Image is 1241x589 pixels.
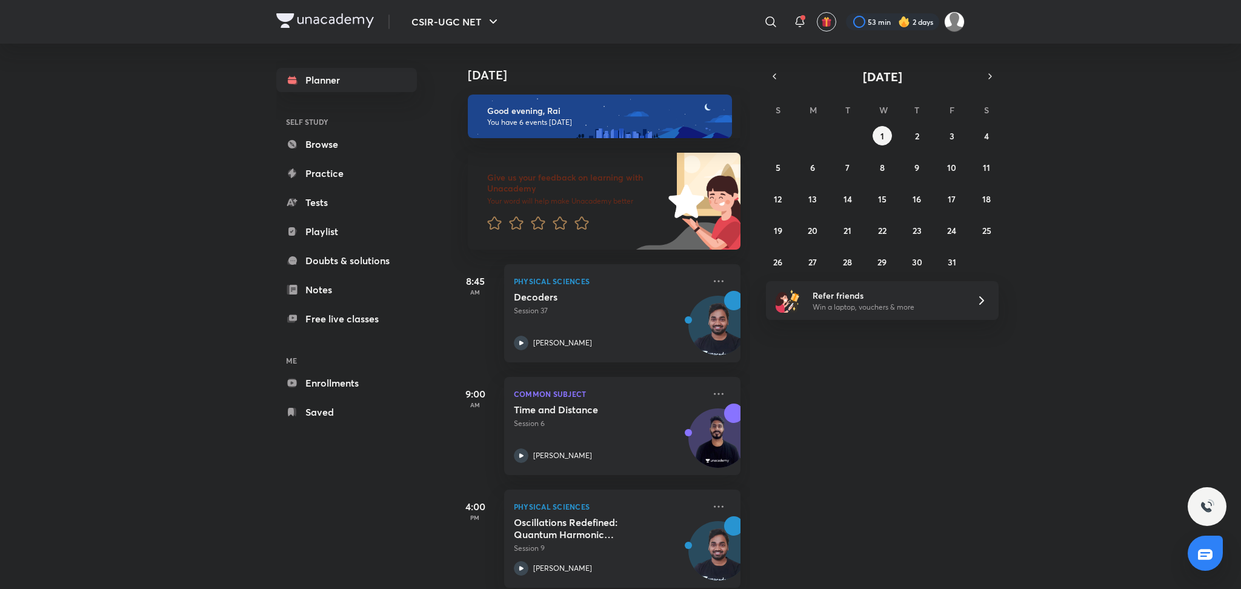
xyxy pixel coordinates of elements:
button: October 16, 2025 [907,189,927,208]
button: October 11, 2025 [977,158,996,177]
p: AM [451,401,499,408]
p: [PERSON_NAME] [533,563,592,574]
button: October 18, 2025 [977,189,996,208]
abbr: Tuesday [845,104,850,116]
button: CSIR-UGC NET [404,10,508,34]
abbr: October 28, 2025 [843,256,852,268]
p: Win a laptop, vouchers & more [813,302,962,313]
abbr: October 13, 2025 [808,193,817,205]
a: Practice [276,161,417,185]
h5: 8:45 [451,274,499,288]
a: Playlist [276,219,417,244]
button: October 15, 2025 [873,189,892,208]
a: Company Logo [276,13,374,31]
button: October 30, 2025 [907,252,927,271]
button: October 4, 2025 [977,126,996,145]
button: October 7, 2025 [838,158,857,177]
button: October 8, 2025 [873,158,892,177]
abbr: Saturday [984,104,989,116]
button: October 23, 2025 [907,221,927,240]
abbr: October 29, 2025 [877,256,887,268]
abbr: October 17, 2025 [948,193,956,205]
h5: Decoders [514,291,665,303]
button: October 2, 2025 [907,126,927,145]
abbr: October 8, 2025 [880,162,885,173]
button: October 22, 2025 [873,221,892,240]
abbr: October 21, 2025 [843,225,851,236]
p: [PERSON_NAME] [533,338,592,348]
abbr: October 23, 2025 [913,225,922,236]
h6: Give us your feedback on learning with Unacademy [487,172,664,194]
button: October 1, 2025 [873,126,892,145]
h5: 4:00 [451,499,499,514]
img: evening [468,95,732,138]
h6: Good evening, Rai [487,105,721,116]
a: Notes [276,278,417,302]
p: PM [451,514,499,521]
h6: Refer friends [813,289,962,302]
p: [PERSON_NAME] [533,450,592,461]
abbr: October 4, 2025 [984,130,989,142]
p: Common Subject [514,387,704,401]
abbr: October 19, 2025 [774,225,782,236]
button: October 13, 2025 [803,189,822,208]
button: October 27, 2025 [803,252,822,271]
abbr: October 18, 2025 [982,193,991,205]
abbr: October 12, 2025 [774,193,782,205]
h5: Time and Distance [514,404,665,416]
abbr: October 27, 2025 [808,256,817,268]
abbr: Wednesday [879,104,888,116]
button: October 10, 2025 [942,158,962,177]
button: October 25, 2025 [977,221,996,240]
p: Session 9 [514,543,704,554]
button: October 28, 2025 [838,252,857,271]
p: You have 6 events [DATE] [487,118,721,127]
abbr: October 2, 2025 [915,130,919,142]
a: Enrollments [276,371,417,395]
abbr: October 20, 2025 [808,225,817,236]
h5: Oscillations Redefined: Quantum Harmonic Oscillator (Part 2) [514,516,665,541]
button: [DATE] [783,68,982,85]
p: Session 6 [514,418,704,429]
abbr: October 3, 2025 [950,130,954,142]
abbr: October 16, 2025 [913,193,921,205]
abbr: October 7, 2025 [845,162,850,173]
img: streak [898,16,910,28]
img: avatar [821,16,832,27]
button: October 20, 2025 [803,221,822,240]
h5: 9:00 [451,387,499,401]
p: Physical Sciences [514,499,704,514]
abbr: Friday [950,104,954,116]
abbr: October 5, 2025 [776,162,780,173]
abbr: October 31, 2025 [948,256,956,268]
abbr: October 6, 2025 [810,162,815,173]
button: October 9, 2025 [907,158,927,177]
abbr: October 15, 2025 [878,193,887,205]
abbr: October 11, 2025 [983,162,990,173]
h6: SELF STUDY [276,111,417,132]
button: avatar [817,12,836,32]
p: Session 37 [514,305,704,316]
button: October 31, 2025 [942,252,962,271]
button: October 3, 2025 [942,126,962,145]
abbr: Sunday [776,104,780,116]
abbr: October 14, 2025 [843,193,852,205]
a: Free live classes [276,307,417,331]
p: Your word will help make Unacademy better [487,196,664,206]
p: AM [451,288,499,296]
abbr: Monday [810,104,817,116]
h6: ME [276,350,417,371]
abbr: October 10, 2025 [947,162,956,173]
a: Doubts & solutions [276,248,417,273]
img: referral [776,288,800,313]
button: October 19, 2025 [768,221,788,240]
img: Avatar [689,415,747,473]
img: Company Logo [276,13,374,28]
button: October 21, 2025 [838,221,857,240]
img: Avatar [689,302,747,361]
button: October 29, 2025 [873,252,892,271]
abbr: October 30, 2025 [912,256,922,268]
a: Browse [276,132,417,156]
abbr: October 1, 2025 [880,130,884,142]
button: October 14, 2025 [838,189,857,208]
